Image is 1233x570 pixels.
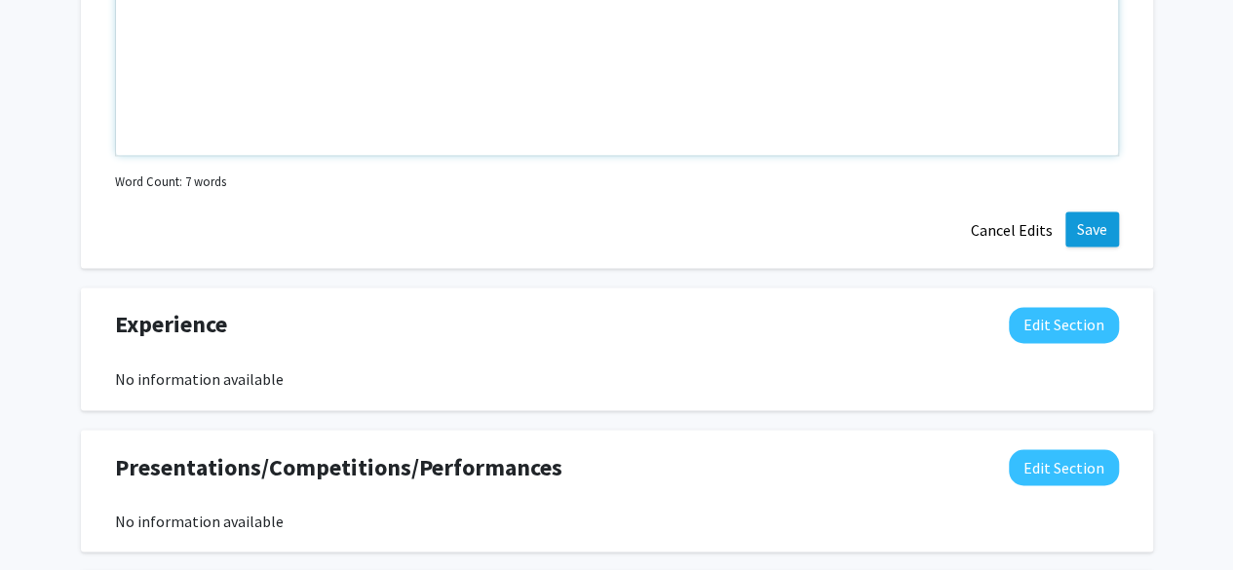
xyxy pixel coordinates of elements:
[115,307,227,342] span: Experience
[115,509,1119,532] div: No information available
[1009,307,1119,343] button: Edit Experience
[958,211,1065,248] button: Cancel Edits
[1009,449,1119,485] button: Edit Presentations/Competitions/Performances
[115,367,1119,391] div: No information available
[115,449,562,484] span: Presentations/Competitions/Performances
[15,482,83,555] iframe: Chat
[115,172,226,191] small: Word Count: 7 words
[1065,211,1119,247] button: Save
